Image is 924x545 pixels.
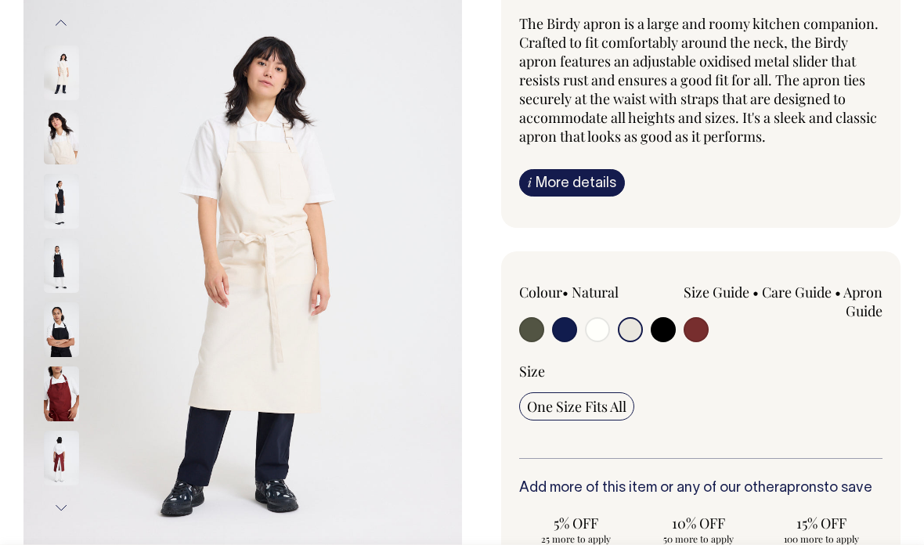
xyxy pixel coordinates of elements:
[519,362,882,381] div: Size
[44,174,79,229] img: black
[527,397,626,416] span: One Size Fits All
[527,532,625,545] span: 25 more to apply
[650,532,748,545] span: 50 more to apply
[44,238,79,293] img: black
[762,283,832,301] a: Care Guide
[562,283,568,301] span: •
[44,366,79,421] img: burgundy
[527,514,625,532] span: 5% OFF
[49,5,73,41] button: Previous
[772,532,870,545] span: 100 more to apply
[44,45,79,100] img: natural
[519,14,879,146] span: The Birdy apron is a large and roomy kitchen companion. Crafted to fit comfortably around the nec...
[843,283,882,320] a: Apron Guide
[519,283,665,301] div: Colour
[519,392,634,420] input: One Size Fits All
[772,514,870,532] span: 15% OFF
[650,514,748,532] span: 10% OFF
[519,481,882,496] h6: Add more of this item or any of our other to save
[44,302,79,357] img: black
[519,169,625,197] a: iMore details
[684,283,749,301] a: Size Guide
[528,174,532,190] span: i
[753,283,759,301] span: •
[779,482,824,495] a: aprons
[49,490,73,525] button: Next
[44,110,79,164] img: natural
[572,283,619,301] label: Natural
[835,283,841,301] span: •
[44,431,79,485] img: burgundy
